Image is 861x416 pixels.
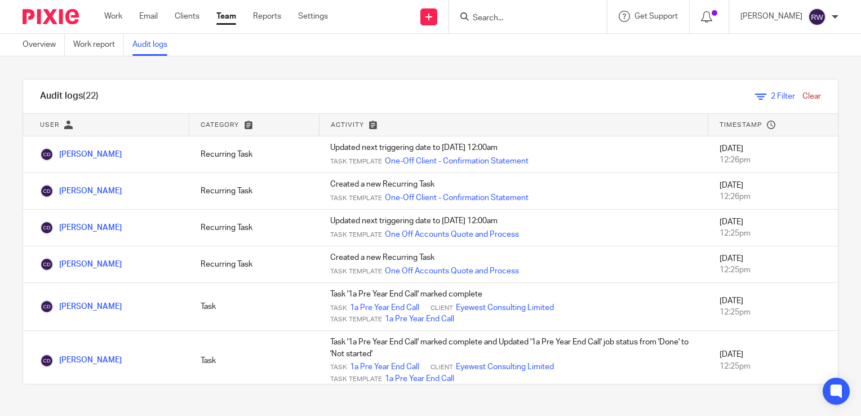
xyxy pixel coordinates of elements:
[40,184,54,198] img: Chris Deakin
[708,246,838,283] td: [DATE]
[319,136,708,173] td: Updated next triggering date to [DATE] 12:00am
[253,11,281,22] a: Reports
[385,313,454,325] a: 1a Pre Year End Call
[73,34,124,56] a: Work report
[201,122,239,128] span: Category
[720,264,827,276] div: 12:25pm
[720,307,827,318] div: 12:25pm
[456,361,554,373] a: Eyewest Consulting Limited
[456,302,554,313] a: Eyewest Consulting Limited
[385,265,519,277] a: One Off Accounts Quote and Process
[330,375,382,384] span: Task Template
[40,258,54,271] img: Chris Deakin
[189,283,319,331] td: Task
[40,224,122,232] a: [PERSON_NAME]
[189,173,319,210] td: Recurring Task
[23,34,65,56] a: Overview
[40,260,122,268] a: [PERSON_NAME]
[23,9,79,24] img: Pixie
[430,363,453,372] span: Client
[430,304,453,313] span: Client
[634,12,678,20] span: Get Support
[385,192,529,203] a: One-Off Client - Confirmation Statement
[720,191,827,202] div: 12:26pm
[189,331,319,391] td: Task
[40,300,54,313] img: Chris Deakin
[802,92,821,100] a: Clear
[40,303,122,311] a: [PERSON_NAME]
[350,302,419,313] a: 1a Pre Year End Call
[720,154,827,166] div: 12:26pm
[189,136,319,173] td: Recurring Task
[319,246,708,283] td: Created a new Recurring Task
[708,136,838,173] td: [DATE]
[472,14,573,24] input: Search
[771,92,795,100] span: Filter
[40,221,54,234] img: Chris Deakin
[298,11,328,22] a: Settings
[189,246,319,283] td: Recurring Task
[216,11,236,22] a: Team
[330,194,382,203] span: Task Template
[319,173,708,210] td: Created a new Recurring Task
[104,11,122,22] a: Work
[720,228,827,239] div: 12:25pm
[330,304,347,313] span: Task
[175,11,199,22] a: Clients
[330,363,347,372] span: Task
[132,34,176,56] a: Audit logs
[385,373,454,384] a: 1a Pre Year End Call
[771,92,775,100] span: 2
[330,315,382,324] span: Task Template
[319,210,708,246] td: Updated next triggering date to [DATE] 12:00am
[720,361,827,372] div: 12:25pm
[139,11,158,22] a: Email
[40,122,59,128] span: User
[189,210,319,246] td: Recurring Task
[385,229,519,240] a: One Off Accounts Quote and Process
[708,210,838,246] td: [DATE]
[40,148,54,161] img: Chris Deakin
[720,122,762,128] span: Timestamp
[40,356,122,364] a: [PERSON_NAME]
[708,331,838,391] td: [DATE]
[740,11,802,22] p: [PERSON_NAME]
[385,156,529,167] a: One-Off Client - Confirmation Statement
[708,173,838,210] td: [DATE]
[319,283,708,331] td: Task '1a Pre Year End Call' marked complete
[330,157,382,166] span: Task Template
[40,151,122,158] a: [PERSON_NAME]
[40,354,54,368] img: Chris Deakin
[350,361,419,373] a: 1a Pre Year End Call
[319,331,708,391] td: Task '1a Pre Year End Call' marked complete and Updated '1a Pre Year End Call' job status from 'D...
[331,122,364,128] span: Activity
[40,187,122,195] a: [PERSON_NAME]
[808,8,826,26] img: svg%3E
[708,283,838,331] td: [DATE]
[330,231,382,240] span: Task Template
[330,267,382,276] span: Task Template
